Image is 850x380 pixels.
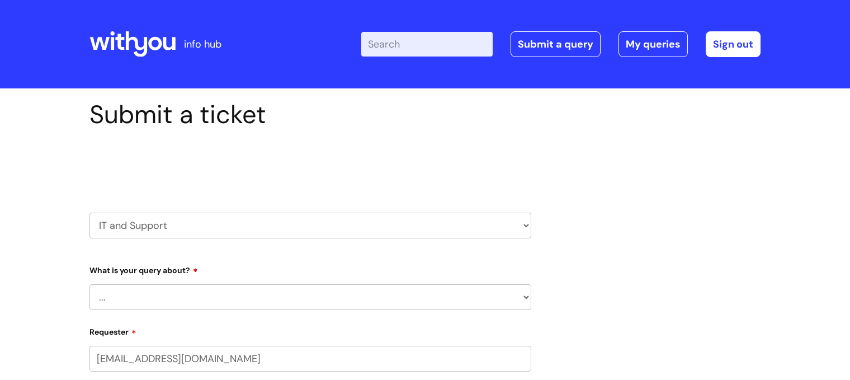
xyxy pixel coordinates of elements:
h2: Select issue type [89,156,531,176]
label: Requester [89,323,531,337]
div: | - [361,31,761,57]
input: Search [361,32,493,57]
a: Sign out [706,31,761,57]
input: Email [89,346,531,372]
a: Submit a query [511,31,601,57]
label: What is your query about? [89,262,531,275]
h1: Submit a ticket [89,100,531,130]
p: info hub [184,35,221,53]
a: My queries [618,31,688,57]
